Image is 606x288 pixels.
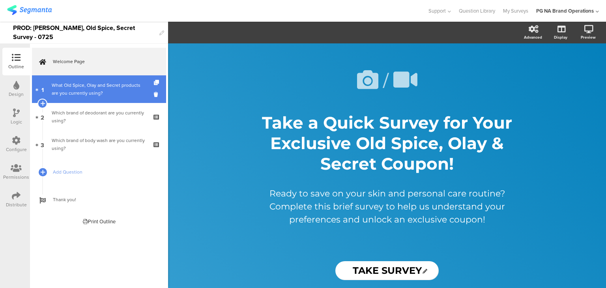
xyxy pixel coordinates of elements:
[53,168,154,176] span: Add Question
[32,75,166,103] a: 1 What Old Spice, Olay and Secret products are you currently using?
[52,109,146,125] div: Which brand of deodorant are you currently using?
[249,187,525,226] p: Ready to save on your skin and personal care routine? Complete this brief survey to help us under...
[41,85,44,94] span: 1
[6,146,27,153] div: Configure
[53,196,154,204] span: Thank you!
[7,5,52,15] img: segmanta logo
[32,103,166,131] a: 2 Which brand of deodorant are you currently using?
[8,63,24,70] div: Outline
[524,34,542,40] div: Advanced
[581,34,596,40] div: Preview
[52,137,146,152] div: Which brand of body wash are you currently using?
[32,131,166,158] a: 3 Which brand of body wash are you currently using?
[41,140,44,149] span: 3
[154,80,161,85] i: Duplicate
[6,201,27,208] div: Distribute
[3,174,29,181] div: Permissions
[554,34,567,40] div: Display
[335,261,439,280] input: Start
[41,112,44,121] span: 2
[52,81,146,97] div: What Old Spice, Olay and Secret products are you currently using?
[32,48,166,75] a: Welcome Page
[428,7,446,15] span: Support
[383,65,389,96] span: /
[9,91,24,98] div: Design
[13,22,155,43] div: PROD: [PERSON_NAME], Old Spice, Secret Survey - 0725
[11,118,22,125] div: Logic
[83,218,116,225] div: Print Outline
[53,58,154,65] span: Welcome Page
[241,112,533,174] p: Take a Quick Survey for Your Exclusive Old Spice, Olay & Secret Coupon!
[536,7,594,15] div: PG NA Brand Operations
[32,186,166,213] a: Thank you!
[154,91,161,98] i: Delete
